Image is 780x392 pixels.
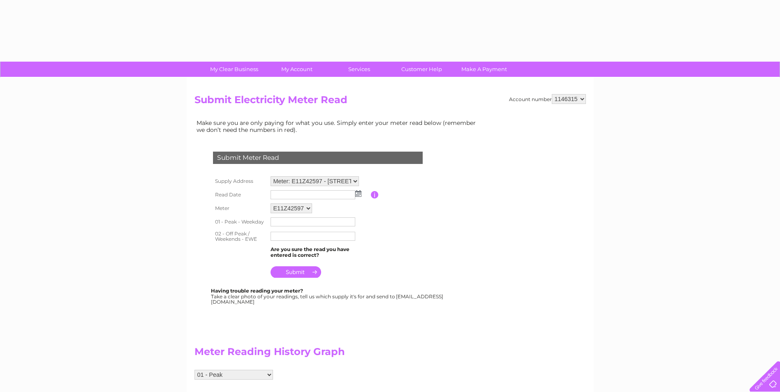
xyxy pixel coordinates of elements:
[509,94,586,104] div: Account number
[211,188,268,201] th: Read Date
[194,94,586,110] h2: Submit Electricity Meter Read
[450,62,518,77] a: Make A Payment
[211,215,268,228] th: 01 - Peak - Weekday
[371,191,379,198] input: Information
[325,62,393,77] a: Services
[211,288,444,305] div: Take a clear photo of your readings, tell us which supply it's for and send to [EMAIL_ADDRESS][DO...
[211,201,268,215] th: Meter
[271,266,321,278] input: Submit
[268,244,371,260] td: Are you sure the read you have entered is correct?
[263,62,331,77] a: My Account
[211,174,268,188] th: Supply Address
[200,62,268,77] a: My Clear Business
[211,288,303,294] b: Having trouble reading your meter?
[388,62,456,77] a: Customer Help
[194,346,482,362] h2: Meter Reading History Graph
[194,118,482,135] td: Make sure you are only paying for what you use. Simply enter your meter read below (remember we d...
[355,190,361,197] img: ...
[211,228,268,245] th: 02 - Off Peak / Weekends - EWE
[213,152,423,164] div: Submit Meter Read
